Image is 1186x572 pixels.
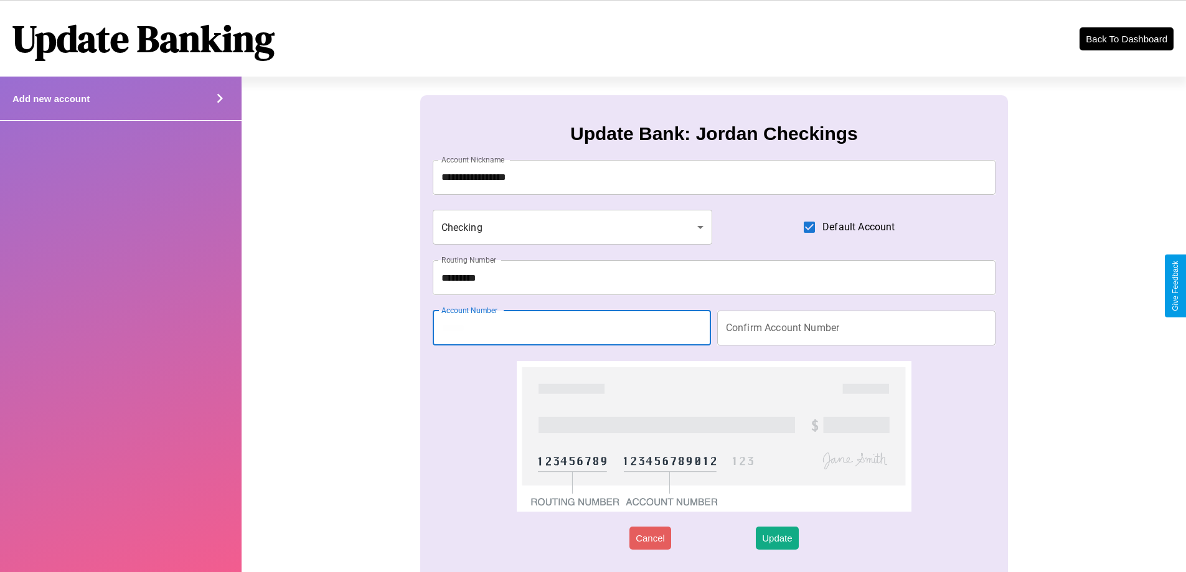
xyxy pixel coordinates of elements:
h1: Update Banking [12,13,275,64]
span: Default Account [822,220,895,235]
h3: Update Bank: Jordan Checkings [570,123,858,144]
div: Give Feedback [1171,261,1180,311]
button: Update [756,527,798,550]
h4: Add new account [12,93,90,104]
label: Account Nickname [441,154,505,165]
button: Cancel [629,527,671,550]
button: Back To Dashboard [1080,27,1174,50]
label: Account Number [441,305,497,316]
img: check [517,361,911,512]
label: Routing Number [441,255,496,265]
div: Checking [433,210,713,245]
